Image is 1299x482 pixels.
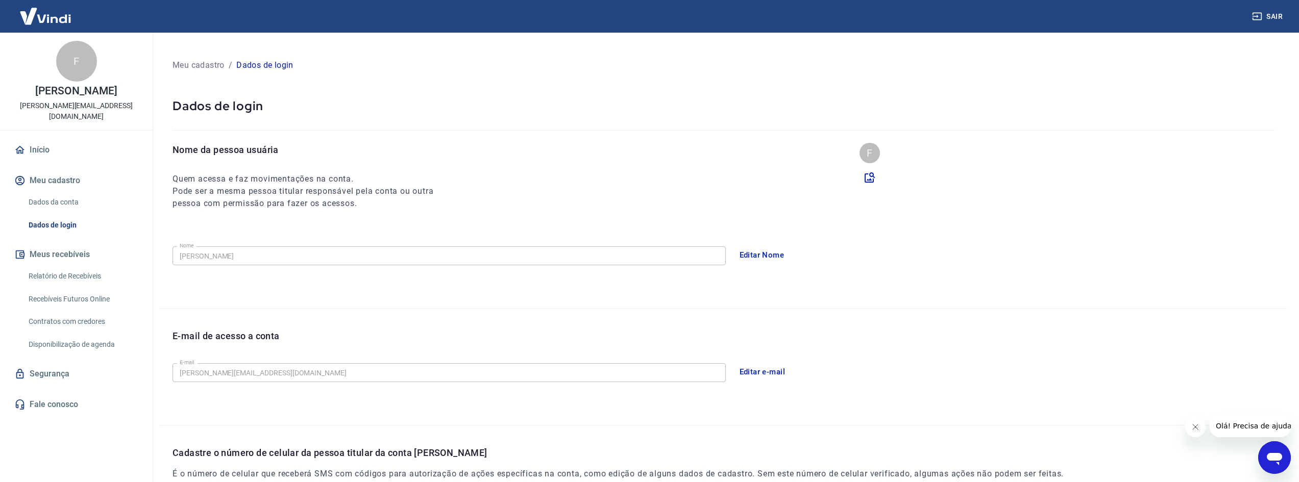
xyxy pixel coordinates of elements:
[24,334,140,355] a: Disponibilização de agenda
[173,98,1275,114] p: Dados de login
[180,242,194,249] label: Nome
[1250,7,1287,26] button: Sair
[860,143,880,163] div: F
[12,1,79,32] img: Vindi
[12,243,140,266] button: Meus recebíveis
[24,192,140,213] a: Dados da conta
[180,359,194,366] label: E-mail
[236,59,293,71] p: Dados de login
[173,185,452,210] h6: Pode ser a mesma pessoa titular responsável pela conta ou outra pessoa com permissão para fazer o...
[1210,415,1291,437] iframe: Mensagem da empresa
[12,393,140,416] a: Fale conosco
[173,143,452,157] p: Nome da pessoa usuária
[35,86,117,96] p: [PERSON_NAME]
[56,41,97,82] div: F
[173,329,280,343] p: E-mail de acesso a conta
[12,169,140,192] button: Meu cadastro
[24,311,140,332] a: Contratos com credores
[1185,417,1206,437] iframe: Fechar mensagem
[24,215,140,236] a: Dados de login
[734,244,790,266] button: Editar Nome
[6,7,86,15] span: Olá! Precisa de ajuda?
[173,468,1064,480] h6: É o número de celular que receberá SMS com códigos para autorização de ações específicas na conta...
[734,361,791,383] button: Editar e-mail
[173,446,1064,460] p: Cadastre o número de celular da pessoa titular da conta [PERSON_NAME]
[173,59,225,71] p: Meu cadastro
[1258,441,1291,474] iframe: Botão para abrir a janela de mensagens
[12,363,140,385] a: Segurança
[173,173,452,185] h6: Quem acessa e faz movimentações na conta.
[8,100,144,122] p: [PERSON_NAME][EMAIL_ADDRESS][DOMAIN_NAME]
[24,289,140,310] a: Recebíveis Futuros Online
[24,266,140,287] a: Relatório de Recebíveis
[229,59,232,71] p: /
[12,139,140,161] a: Início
